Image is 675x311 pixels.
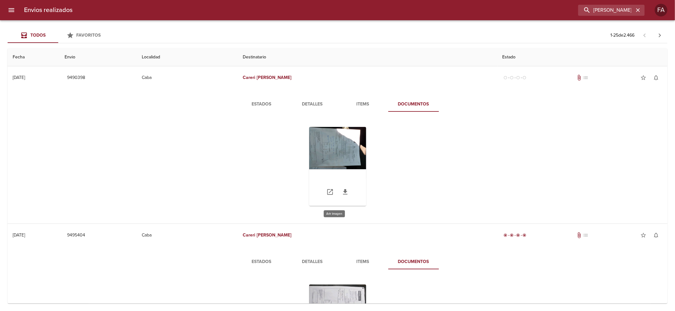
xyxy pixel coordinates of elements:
[77,33,101,38] span: Favoritos
[291,258,334,266] span: Detalles
[24,5,72,15] h6: Envios realizados
[504,76,508,80] span: radio_button_unchecked
[610,32,634,39] p: 1 - 25 de 2.466
[516,76,520,80] span: radio_button_unchecked
[582,232,589,238] span: No tiene pedido asociado
[637,71,650,84] button: Agregar a favoritos
[655,4,667,16] div: Abrir información de usuario
[650,229,662,242] button: Activar notificaciones
[578,5,634,16] input: buscar
[65,72,88,84] button: 9490398
[13,232,25,238] div: [DATE]
[510,233,514,237] span: radio_button_checked
[510,76,514,80] span: radio_button_unchecked
[240,258,283,266] span: Estados
[637,229,650,242] button: Agregar a favoritos
[67,74,85,82] span: 9490398
[257,232,292,238] em: [PERSON_NAME]
[655,4,667,16] div: FA
[67,231,85,239] span: 9495404
[653,232,659,238] span: notifications_none
[238,48,497,66] th: Destinatario
[640,75,647,81] span: star_border
[504,233,508,237] span: radio_button_checked
[652,28,667,43] span: Pagina siguiente
[291,100,334,108] span: Detalles
[8,48,59,66] th: Fecha
[576,232,582,238] span: Tiene documentos adjuntos
[341,258,384,266] span: Items
[640,232,647,238] span: star_border
[582,75,589,81] span: No tiene pedido asociado
[30,33,46,38] span: Todos
[137,48,238,66] th: Localidad
[236,254,439,269] div: Tabs detalle de guia
[13,75,25,80] div: [DATE]
[653,75,659,81] span: notifications_none
[392,100,435,108] span: Documentos
[243,232,255,238] em: Careri
[257,75,292,80] em: [PERSON_NAME]
[637,32,652,38] span: Pagina anterior
[497,48,667,66] th: Estado
[503,232,528,238] div: Entregado
[650,71,662,84] button: Activar notificaciones
[4,3,19,18] button: menu
[243,75,255,80] em: Careri
[137,66,238,89] td: Caba
[523,76,527,80] span: radio_button_unchecked
[65,230,88,241] button: 9495404
[392,258,435,266] span: Documentos
[8,28,109,43] div: Tabs Envios
[240,100,283,108] span: Estados
[137,224,238,247] td: Caba
[338,184,353,200] a: Descargar
[236,97,439,112] div: Tabs detalle de guia
[59,48,136,66] th: Envio
[341,100,384,108] span: Items
[516,233,520,237] span: radio_button_checked
[576,75,582,81] span: Tiene documentos adjuntos
[523,233,527,237] span: radio_button_checked
[322,184,338,200] a: Abrir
